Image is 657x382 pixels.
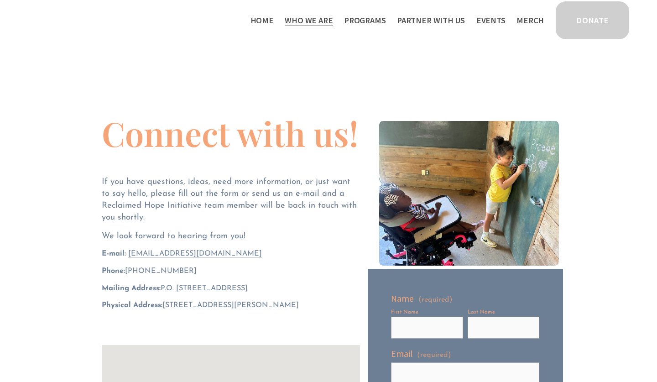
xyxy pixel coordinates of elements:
span: We look forward to hearing from you! [102,232,245,241]
span: Partner With Us [397,14,465,27]
a: [EMAIL_ADDRESS][DOMAIN_NAME] [128,250,262,257]
a: Home [250,13,274,28]
strong: Phone: [102,267,125,275]
div: Last Name [468,309,540,317]
span: ‪[PHONE_NUMBER]‬ [102,267,197,275]
a: folder dropdown [397,13,465,28]
span: (required) [418,296,453,304]
span: (required) [417,350,451,361]
span: P.O. [STREET_ADDRESS] [102,285,248,292]
strong: Physical Address: [102,302,162,309]
strong: E-mail: [102,250,126,257]
a: folder dropdown [285,13,333,28]
a: Events [476,13,506,28]
span: Who We Are [285,14,333,27]
div: First Name [391,309,463,317]
span: [STREET_ADDRESS][PERSON_NAME] [102,302,299,309]
span: Name [391,293,414,305]
strong: Mailing Address: [102,285,161,292]
span: If you have questions, ideas, need more information, or just want to say hello, please fill out t... [102,178,360,222]
span: Email [391,348,412,360]
a: Merch [516,13,544,28]
h1: Connect with us! [102,116,359,150]
a: folder dropdown [344,13,386,28]
span: Programs [344,14,386,27]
